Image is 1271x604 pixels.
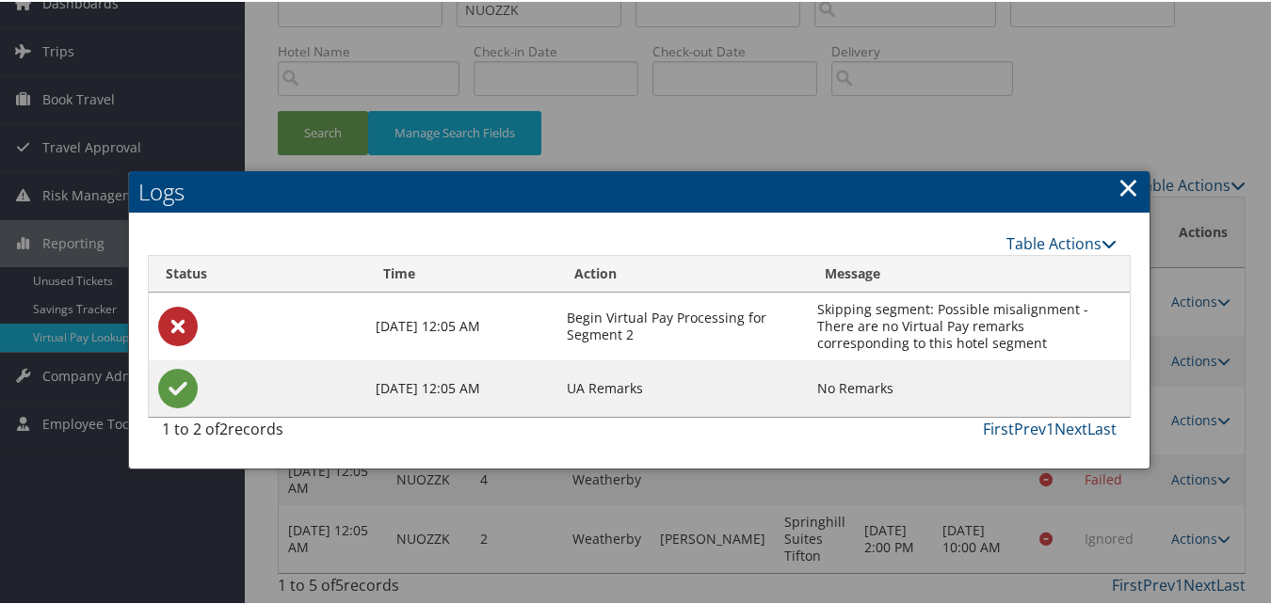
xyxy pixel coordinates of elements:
[219,417,228,437] span: 2
[1087,417,1117,437] a: Last
[983,417,1014,437] a: First
[808,254,1130,291] th: Message: activate to sort column ascending
[1118,167,1139,204] a: Close
[557,291,808,358] td: Begin Virtual Pay Processing for Segment 2
[808,291,1130,358] td: Skipping segment: Possible misalignment - There are no Virtual Pay remarks corresponding to this ...
[557,358,808,415] td: UA Remarks
[1054,417,1087,437] a: Next
[162,416,379,448] div: 1 to 2 of records
[366,291,557,358] td: [DATE] 12:05 AM
[366,358,557,415] td: [DATE] 12:05 AM
[557,254,808,291] th: Action: activate to sort column ascending
[149,254,367,291] th: Status: activate to sort column ascending
[1046,417,1054,437] a: 1
[366,254,557,291] th: Time: activate to sort column ascending
[1014,417,1046,437] a: Prev
[129,169,1150,211] h2: Logs
[1006,231,1117,252] a: Table Actions
[808,358,1130,415] td: No Remarks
